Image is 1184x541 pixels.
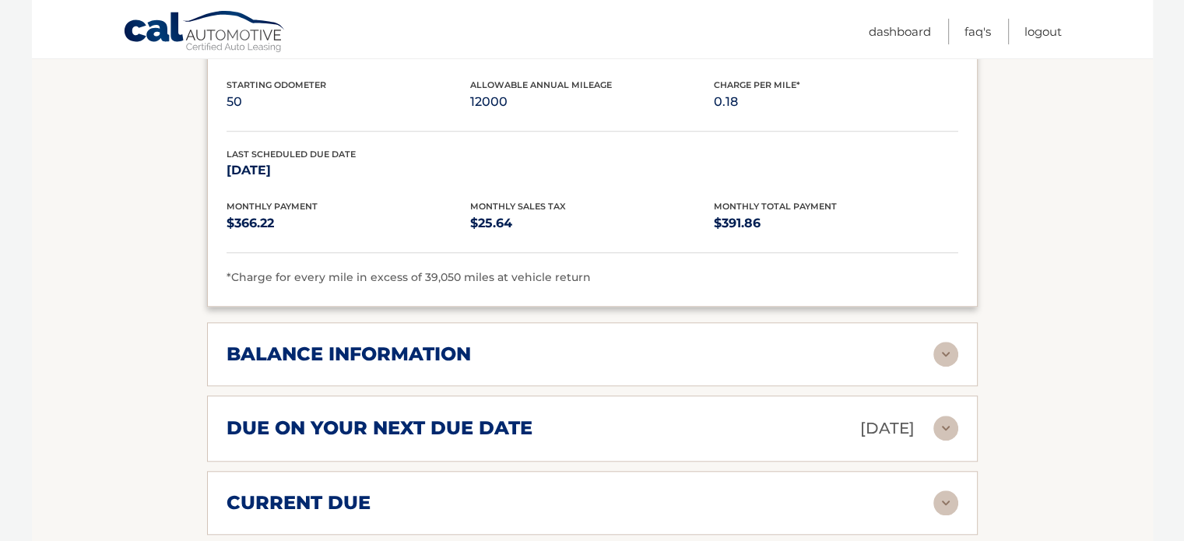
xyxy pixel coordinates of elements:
h2: balance information [227,343,471,366]
span: Last Scheduled Due Date [227,149,356,160]
p: $366.22 [227,213,470,234]
p: [DATE] [227,160,470,181]
img: accordion-rest.svg [933,342,958,367]
span: Starting Odometer [227,79,326,90]
span: Monthly Sales Tax [470,201,566,212]
a: Cal Automotive [123,10,286,55]
span: Charge Per Mile* [714,79,800,90]
img: accordion-rest.svg [933,416,958,441]
p: 50 [227,91,470,113]
p: 12000 [470,91,714,113]
h2: current due [227,491,371,515]
a: Logout [1024,19,1062,44]
span: Monthly Total Payment [714,201,837,212]
p: $25.64 [470,213,714,234]
span: Allowable Annual Mileage [470,79,612,90]
a: Dashboard [869,19,931,44]
img: accordion-rest.svg [933,490,958,515]
p: [DATE] [860,415,915,442]
span: Monthly Payment [227,201,318,212]
span: *Charge for every mile in excess of 39,050 miles at vehicle return [227,270,591,284]
p: 0.18 [714,91,957,113]
h2: due on your next due date [227,416,532,440]
p: $391.86 [714,213,957,234]
a: FAQ's [964,19,991,44]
